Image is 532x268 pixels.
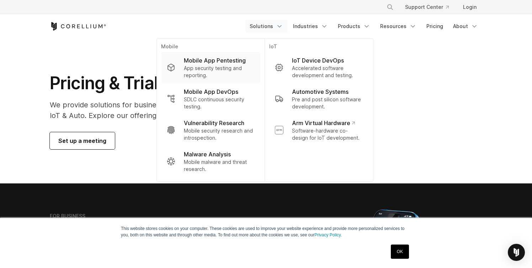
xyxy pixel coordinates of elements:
h1: Pricing & Trials [50,73,333,94]
a: Malware Analysis Mobile malware and threat research. [161,146,260,177]
p: IoT [269,43,369,52]
div: Navigation Menu [378,1,482,14]
p: Accelerated software development and testing. [292,65,363,79]
a: Resources [376,20,421,33]
div: Navigation Menu [245,20,482,33]
a: Support Center [399,1,454,14]
a: Solutions [245,20,287,33]
p: IoT Device DevOps [292,56,344,65]
p: Arm Virtual Hardware [292,119,355,127]
p: Mobile malware and threat research. [184,159,255,173]
a: OK [391,245,409,259]
a: Automotive Systems Pre and post silicon software development. [269,83,369,114]
a: About [449,20,482,33]
p: SDLC continuous security testing. [184,96,255,110]
p: Software-hardware co-design for IoT development. [292,127,363,141]
p: We provide solutions for businesses, research teams, community individuals, and IoT & Auto. Explo... [50,100,333,121]
p: Mobile [161,43,260,52]
p: Mobile security research and introspection. [184,127,255,141]
a: Mobile App DevOps SDLC continuous security testing. [161,83,260,114]
button: Search [384,1,397,14]
a: Products [334,20,374,33]
a: Set up a meeting [50,132,115,149]
div: Open Intercom Messenger [508,244,525,261]
p: App security testing and reporting. [184,65,255,79]
p: Mobile App Pentesting [184,56,246,65]
a: Vulnerability Research Mobile security research and introspection. [161,114,260,146]
p: Pre and post silicon software development. [292,96,363,110]
p: Malware Analysis [184,150,231,159]
a: Corellium Home [50,22,106,31]
a: Industries [289,20,332,33]
p: Mobile App DevOps [184,87,238,96]
span: Set up a meeting [58,136,106,145]
a: Privacy Policy. [314,232,342,237]
a: IoT Device DevOps Accelerated software development and testing. [269,52,369,83]
a: Pricing [422,20,447,33]
p: Automotive Systems [292,87,349,96]
p: This website stores cookies on your computer. These cookies are used to improve your website expe... [121,225,411,238]
a: Mobile App Pentesting App security testing and reporting. [161,52,260,83]
p: Vulnerability Research [184,119,244,127]
h6: FOR BUSINESS [50,213,85,219]
a: Login [457,1,482,14]
a: Arm Virtual Hardware Software-hardware co-design for IoT development. [269,114,369,146]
